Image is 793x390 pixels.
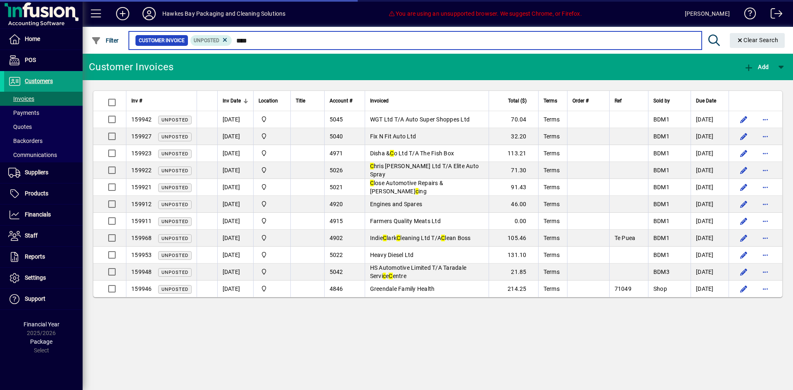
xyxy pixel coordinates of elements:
[330,269,343,275] span: 5042
[259,250,285,259] span: Central
[131,285,152,292] span: 159946
[691,281,729,297] td: [DATE]
[4,268,83,288] a: Settings
[259,115,285,124] span: Central
[759,214,772,228] button: More options
[737,197,750,211] button: Edit
[330,150,343,157] span: 4971
[131,96,142,105] span: Inv #
[259,267,285,276] span: Central
[390,150,394,157] em: C
[691,111,729,128] td: [DATE]
[8,109,39,116] span: Payments
[4,247,83,267] a: Reports
[759,248,772,262] button: More options
[544,285,560,292] span: Terms
[259,149,285,158] span: Central
[25,253,45,260] span: Reports
[737,164,750,177] button: Edit
[131,218,152,224] span: 159911
[194,38,219,43] span: Unposted
[370,180,374,186] em: C
[691,213,729,230] td: [DATE]
[736,37,779,43] span: Clear Search
[131,133,152,140] span: 159927
[131,201,152,207] span: 159912
[259,216,285,226] span: Central
[131,116,152,123] span: 159942
[4,120,83,134] a: Quotes
[544,235,560,241] span: Terms
[24,321,59,328] span: Financial Year
[759,197,772,211] button: More options
[691,230,729,247] td: [DATE]
[139,36,185,45] span: Customer Invoice
[696,96,716,105] span: Due Date
[259,183,285,192] span: Central
[544,184,560,190] span: Terms
[89,33,121,48] button: Filter
[217,179,253,196] td: [DATE]
[544,116,560,123] span: Terms
[370,180,444,195] span: lose Automotive Repairs & [PERSON_NAME] ing
[25,211,51,218] span: Financials
[653,235,670,241] span: BDM1
[544,133,560,140] span: Terms
[161,117,188,123] span: Unposted
[572,96,589,105] span: Order #
[685,7,730,20] div: [PERSON_NAME]
[370,201,423,207] span: Engines and Spares
[508,96,527,105] span: Total ($)
[737,265,750,278] button: Edit
[131,235,152,241] span: 159968
[759,164,772,177] button: More options
[109,6,136,21] button: Add
[396,235,400,241] em: C
[572,96,604,105] div: Order #
[415,188,418,195] em: c
[653,167,670,174] span: BDM1
[131,96,192,105] div: Inv #
[370,285,435,292] span: Greendale Family Health
[489,281,538,297] td: 214.25
[370,96,389,105] span: Invoiced
[389,273,392,279] em: C
[489,145,538,162] td: 113.21
[765,2,783,29] a: Logout
[691,264,729,281] td: [DATE]
[161,287,188,292] span: Unposted
[737,113,750,126] button: Edit
[653,116,670,123] span: BDM1
[4,134,83,148] a: Backorders
[737,214,750,228] button: Edit
[161,185,188,190] span: Unposted
[691,179,729,196] td: [DATE]
[759,282,772,295] button: More options
[217,213,253,230] td: [DATE]
[737,130,750,143] button: Edit
[330,167,343,174] span: 5026
[544,167,560,174] span: Terms
[330,235,343,241] span: 4902
[296,96,305,105] span: Title
[330,116,343,123] span: 5045
[759,181,772,194] button: More options
[738,2,756,29] a: Knowledge Base
[737,231,750,245] button: Edit
[217,230,253,247] td: [DATE]
[388,10,582,17] span: You are using an unsupported browser. We suggest Chrome, or Firefox.
[136,6,162,21] button: Profile
[131,269,152,275] span: 159948
[544,252,560,258] span: Terms
[370,163,374,169] em: C
[370,116,470,123] span: WGT Ltd T/A Auto Super Shoppes Ltd
[330,96,360,105] div: Account #
[259,132,285,141] span: Central
[25,274,46,281] span: Settings
[383,235,387,241] em: C
[544,96,557,105] span: Terms
[544,269,560,275] span: Terms
[370,235,471,241] span: Indie lark leaning Ltd T/A lean Boss
[653,252,670,258] span: BDM1
[370,218,441,224] span: Farmers Quality Meats Ltd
